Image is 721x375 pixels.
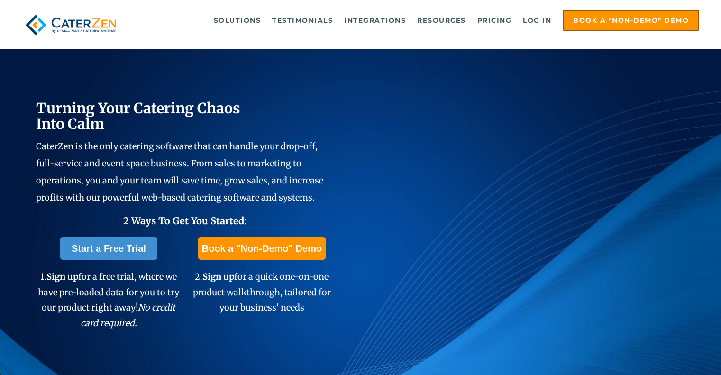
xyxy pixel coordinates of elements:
span: Sign up [202,271,234,282]
a: Resources [412,11,471,30]
a: Testimonials [267,11,338,30]
a: Book a "Non-Demo" Demo [563,10,699,31]
span: 2 Ways To Get You Started: [123,215,247,227]
span: Turning Your Catering Chaos Into Calm [36,99,240,133]
em: No credit card required. [81,302,176,328]
div: Navigation Menu [137,10,699,31]
a: Start a Free Trial [60,237,157,260]
span: 2. for a quick one-on-one product walkthrough, tailored for your business' needs [193,271,331,313]
span: CaterZen is the only catering software that can handle your drop-off, full-service and event spac... [36,141,323,203]
img: caterzen [22,10,120,40]
a: Solutions [209,11,266,30]
span: 1. for a free trial, where we have pre-loaded data for you to try our product right away! [38,271,179,328]
a: Integrations [339,11,411,30]
a: Book a "Non-Demo" Demo [198,237,326,260]
a: Pricing [473,11,517,30]
span: Sign up [46,271,78,282]
a: Log in [518,11,556,30]
iframe: Help widget launcher [637,338,711,365]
